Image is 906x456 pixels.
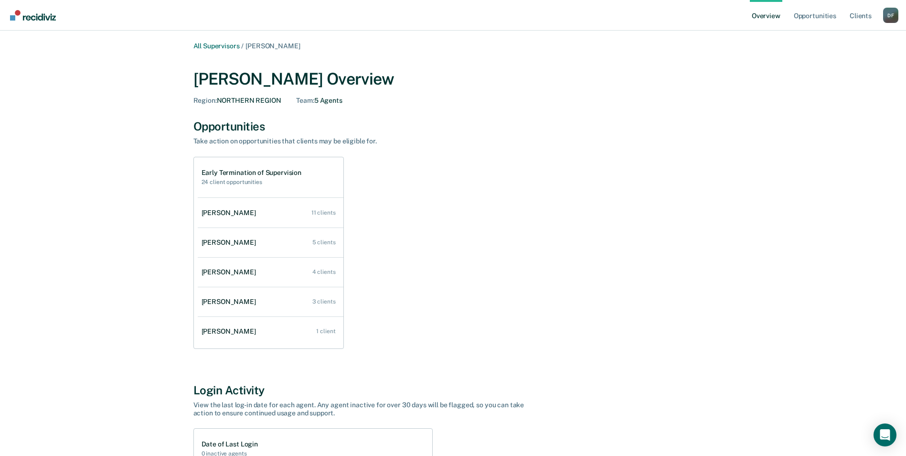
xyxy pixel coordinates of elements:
[193,97,217,104] span: Region :
[198,288,343,315] a: [PERSON_NAME] 3 clients
[193,401,528,417] div: View the last log-in date for each agent. Any agent inactive for over 30 days will be flagged, so...
[193,69,713,89] div: [PERSON_NAME] Overview
[883,8,898,23] div: D F
[198,318,343,345] a: [PERSON_NAME] 1 client
[198,199,343,227] a: [PERSON_NAME] 11 clients
[312,239,336,246] div: 5 clients
[198,229,343,256] a: [PERSON_NAME] 5 clients
[198,259,343,286] a: [PERSON_NAME] 4 clients
[10,10,56,21] img: Recidiviz
[202,268,260,276] div: [PERSON_NAME]
[202,209,260,217] div: [PERSON_NAME]
[202,440,258,448] h1: Date of Last Login
[202,327,260,336] div: [PERSON_NAME]
[202,298,260,306] div: [PERSON_NAME]
[874,423,896,446] div: Open Intercom Messenger
[316,328,335,335] div: 1 client
[312,298,336,305] div: 3 clients
[202,169,302,177] h1: Early Termination of Supervision
[202,239,260,247] div: [PERSON_NAME]
[239,42,245,50] span: /
[296,97,342,105] div: 5 Agents
[193,383,713,397] div: Login Activity
[296,97,314,104] span: Team :
[883,8,898,23] button: Profile dropdown button
[202,179,302,185] h2: 24 client opportunities
[312,269,336,275] div: 4 clients
[193,137,528,145] div: Take action on opportunities that clients may be eligible for.
[193,119,713,133] div: Opportunities
[193,42,240,50] a: All Supervisors
[311,209,336,216] div: 11 clients
[245,42,300,50] span: [PERSON_NAME]
[193,97,281,105] div: NORTHERN REGION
